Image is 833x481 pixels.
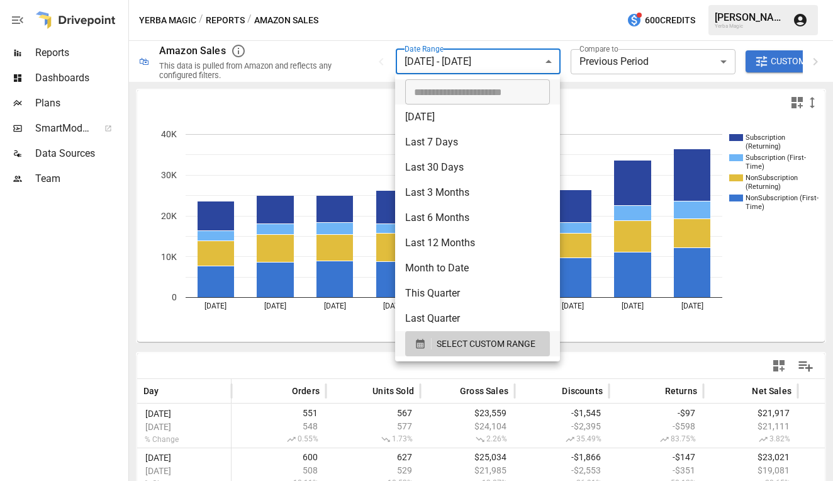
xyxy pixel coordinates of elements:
[395,205,560,230] li: Last 6 Months
[395,105,560,130] li: [DATE]
[395,306,560,331] li: Last Quarter
[437,336,535,352] span: SELECT CUSTOM RANGE
[395,155,560,180] li: Last 30 Days
[395,180,560,205] li: Last 3 Months
[405,331,550,356] button: SELECT CUSTOM RANGE
[395,281,560,306] li: This Quarter
[395,256,560,281] li: Month to Date
[395,130,560,155] li: Last 7 Days
[395,230,560,256] li: Last 12 Months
